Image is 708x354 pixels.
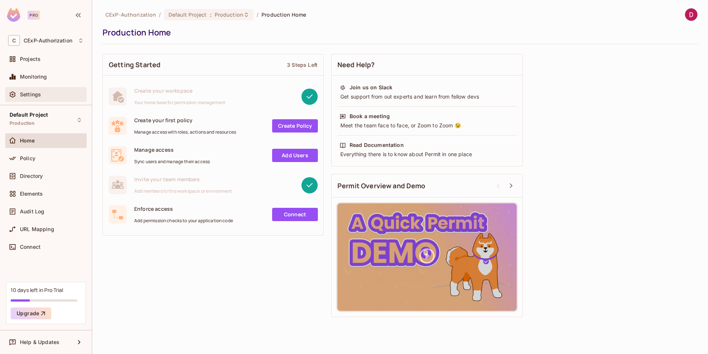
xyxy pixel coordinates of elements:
button: Upgrade [11,307,51,319]
span: Your home base for permission management [134,100,225,106]
span: Policy [20,155,35,161]
img: Dung Vo [685,8,697,21]
span: Default Project [10,112,48,118]
span: Manage access with roles, actions and resources [134,129,236,135]
span: Add permission checks to your application code [134,218,233,224]
div: Production Home [103,27,694,38]
span: Create your first policy [134,117,236,124]
span: Home [20,138,35,144]
div: Book a meeting [350,113,390,120]
li: / [257,11,258,18]
a: Add Users [272,149,318,162]
span: the active workspace [105,11,156,18]
span: Directory [20,173,43,179]
span: Production Home [261,11,306,18]
span: Sync users and manage their access [134,159,210,165]
span: Monitoring [20,74,47,80]
div: Pro [28,11,40,20]
a: Connect [272,208,318,221]
div: Get support from out experts and learn from fellow devs [340,93,514,100]
span: C [8,35,20,46]
span: Production [215,11,243,18]
span: Need Help? [337,60,375,69]
div: Read Documentation [350,141,404,149]
span: Invite your team members [134,176,232,183]
span: Connect [20,244,41,250]
span: Create your workspace [134,87,225,94]
span: Default Project [169,11,207,18]
span: Add members to this workspace or environment [134,188,232,194]
li: / [159,11,161,18]
div: Everything there is to know about Permit in one place [340,151,514,158]
span: Getting Started [109,60,160,69]
span: Workspace: CExP-Authorization [24,38,72,44]
span: Production [10,120,35,126]
div: Meet the team face to face, or Zoom to Zoom 😉 [340,122,514,129]
span: Audit Log [20,209,44,214]
span: URL Mapping [20,226,54,232]
span: Permit Overview and Demo [337,181,426,190]
span: Help & Updates [20,339,59,345]
div: 3 Steps Left [287,61,317,68]
span: Settings [20,92,41,97]
span: Projects [20,56,41,62]
img: SReyMgAAAABJRU5ErkJggg== [7,8,20,22]
a: Create Policy [272,119,318,133]
span: : [209,12,212,18]
span: Elements [20,191,43,197]
div: Join us on Slack [350,84,392,91]
div: 10 days left in Pro Trial [11,286,63,293]
span: Manage access [134,146,210,153]
span: Enforce access [134,205,233,212]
